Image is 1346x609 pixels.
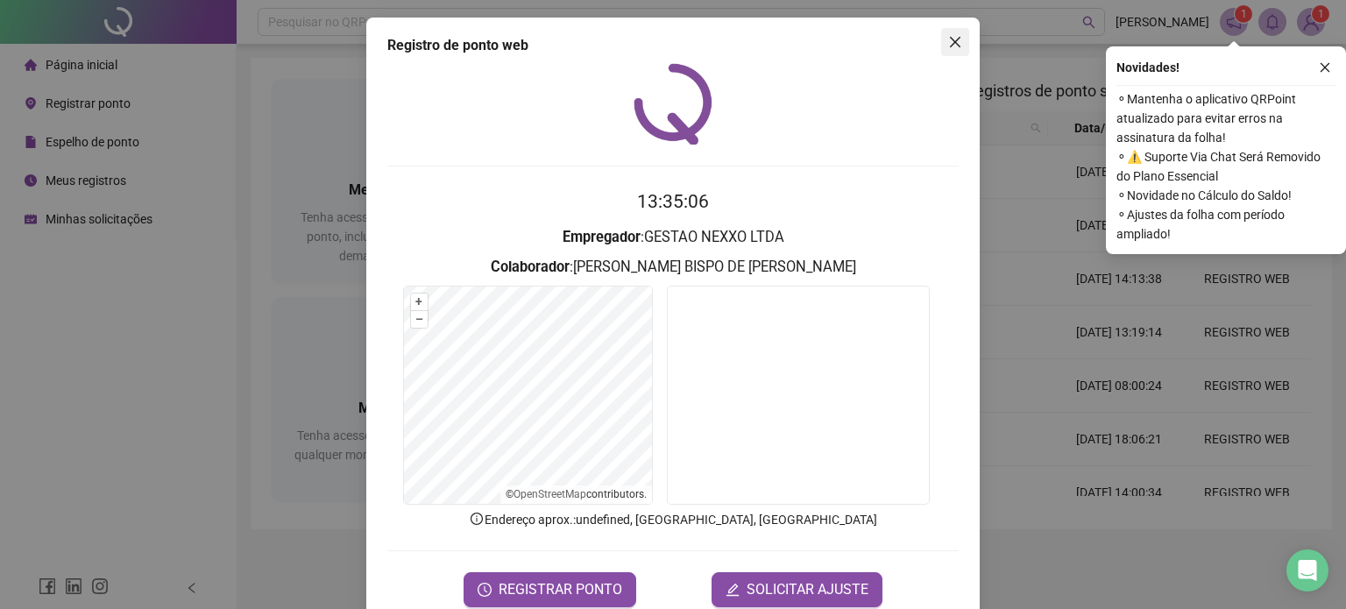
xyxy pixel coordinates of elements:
button: Close [941,28,969,56]
strong: Empregador [563,229,641,245]
button: + [411,294,428,310]
span: ⚬ Novidade no Cálculo do Saldo! [1116,186,1335,205]
span: ⚬ Mantenha o aplicativo QRPoint atualizado para evitar erros na assinatura da folha! [1116,89,1335,147]
span: ⚬ Ajustes da folha com período ampliado! [1116,205,1335,244]
li: © contributors. [506,488,647,500]
span: close [1319,61,1331,74]
span: REGISTRAR PONTO [499,579,622,600]
a: OpenStreetMap [514,488,586,500]
img: QRPoint [634,63,712,145]
span: edit [726,583,740,597]
span: SOLICITAR AJUSTE [747,579,868,600]
div: Open Intercom Messenger [1286,549,1328,591]
span: clock-circle [478,583,492,597]
span: info-circle [469,511,485,527]
h3: : [PERSON_NAME] BISPO DE [PERSON_NAME] [387,256,959,279]
time: 13:35:06 [637,191,709,212]
h3: : GESTAO NEXXO LTDA [387,226,959,249]
span: ⚬ ⚠️ Suporte Via Chat Será Removido do Plano Essencial [1116,147,1335,186]
button: – [411,311,428,328]
p: Endereço aprox. : undefined, [GEOGRAPHIC_DATA], [GEOGRAPHIC_DATA] [387,510,959,529]
button: REGISTRAR PONTO [464,572,636,607]
div: Registro de ponto web [387,35,959,56]
button: editSOLICITAR AJUSTE [712,572,882,607]
span: close [948,35,962,49]
span: Novidades ! [1116,58,1180,77]
strong: Colaborador [491,258,570,275]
